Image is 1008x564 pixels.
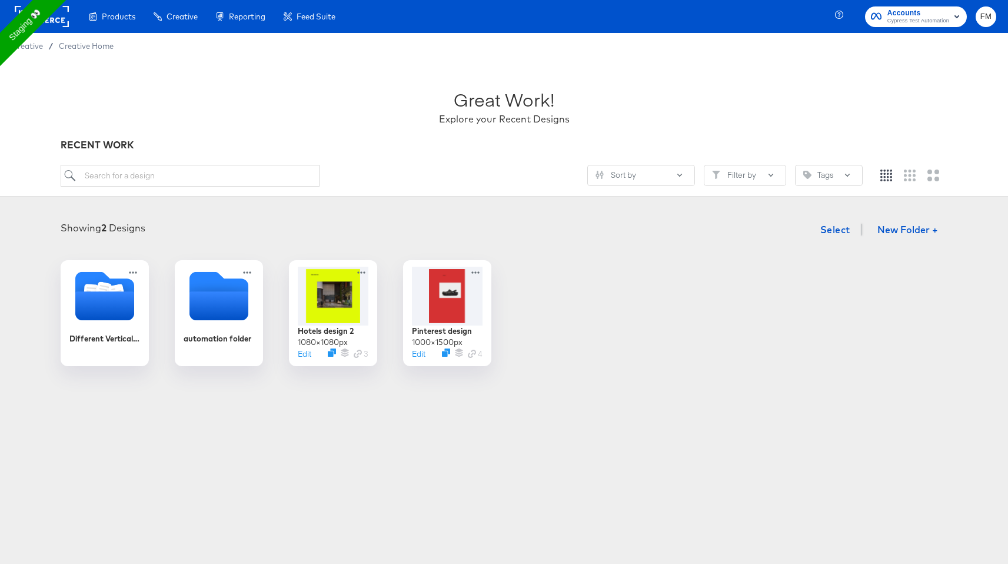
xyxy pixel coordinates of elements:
span: Reporting [229,12,265,21]
span: FM [980,10,992,24]
svg: Tag [803,171,811,179]
button: FilterFilter by [704,165,786,186]
div: Great Work! [454,87,554,112]
svg: Folder [75,267,134,326]
button: SlidersSort by [587,165,695,186]
span: Creative [12,41,43,51]
strong: 2 [101,222,107,234]
div: Hotels design 21080×1080pxEditDuplicateLink 3 [289,260,377,366]
span: Products [102,12,135,21]
span: / [43,41,59,51]
div: automation folder [175,260,263,366]
div: automation folder [184,333,251,344]
span: Feed Suite [297,12,335,21]
div: RECENT WORK [61,138,948,152]
div: Different Verticals Designs [69,333,140,344]
svg: Link [468,350,476,358]
div: Explore your Recent Designs [439,112,570,126]
div: Pinterest design [412,326,472,337]
svg: Large grid [927,170,939,181]
span: Creative [167,12,198,21]
div: 1080 × 1080 px [298,337,348,348]
div: 4 [468,349,483,360]
button: AccountsCypress Test Automation [865,6,967,27]
a: Creative Home [59,41,114,51]
svg: Medium grid [904,170,916,181]
svg: Duplicate [328,349,336,357]
div: Pinterest design1000×1500pxEditDuplicateLink 4 [403,260,491,366]
div: Hotels design 2 [298,326,354,337]
svg: Small grid [880,170,892,181]
svg: Duplicate [442,349,450,357]
button: Select [816,218,855,241]
span: Cypress Test Automation [887,16,949,26]
div: 1000 × 1500 px [412,337,463,348]
svg: Empty folder [189,267,248,326]
button: New Folder + [867,220,948,242]
button: TagTags [795,165,863,186]
span: Select [820,221,850,238]
button: Edit [412,349,425,360]
span: Accounts [887,7,949,19]
button: Edit [298,349,311,360]
button: FM [976,6,996,27]
div: Showing Designs [61,221,145,235]
input: Search for a design [61,165,320,187]
svg: Sliders [596,171,604,179]
div: 3 [354,349,368,360]
svg: Filter [712,171,720,179]
svg: Link [354,350,362,358]
div: Different Verticals Designs [61,260,149,366]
